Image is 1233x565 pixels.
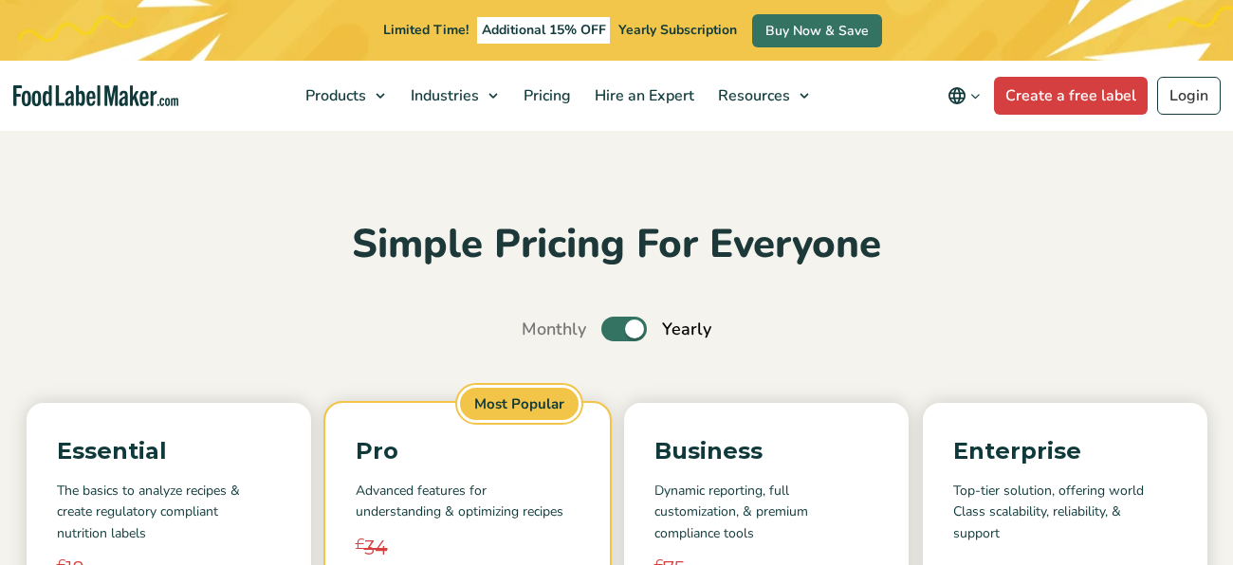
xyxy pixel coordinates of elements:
button: Change language [934,77,994,115]
span: Limited Time! [383,21,469,39]
a: Products [294,61,395,131]
p: Pro [356,433,580,469]
span: Resources [712,85,792,106]
h2: Simple Pricing For Everyone [14,219,1219,271]
p: Top-tier solution, offering world Class scalability, reliability, & support [953,481,1177,544]
span: Pricing [518,85,573,106]
span: Products [300,85,368,106]
span: Hire an Expert [589,85,696,106]
a: Pricing [512,61,579,131]
a: Create a free label [994,77,1148,115]
a: Food Label Maker homepage [13,85,178,107]
span: Additional 15% OFF [477,17,611,44]
span: Most Popular [457,385,581,424]
a: Industries [399,61,507,131]
p: Business [654,433,878,469]
span: Yearly [662,317,711,342]
p: Essential [57,433,281,469]
a: Buy Now & Save [752,14,882,47]
span: £ [356,534,364,556]
p: The basics to analyze recipes & create regulatory compliant nutrition labels [57,481,281,544]
a: Resources [707,61,819,131]
span: Yearly Subscription [618,21,737,39]
a: Hire an Expert [583,61,702,131]
span: 34 [364,534,388,562]
span: Industries [405,85,481,106]
p: Advanced features for understanding & optimizing recipes [356,481,580,523]
span: Monthly [522,317,586,342]
label: Toggle [601,317,647,341]
p: Enterprise [953,433,1177,469]
a: Login [1157,77,1221,115]
p: Dynamic reporting, full customization, & premium compliance tools [654,481,878,544]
